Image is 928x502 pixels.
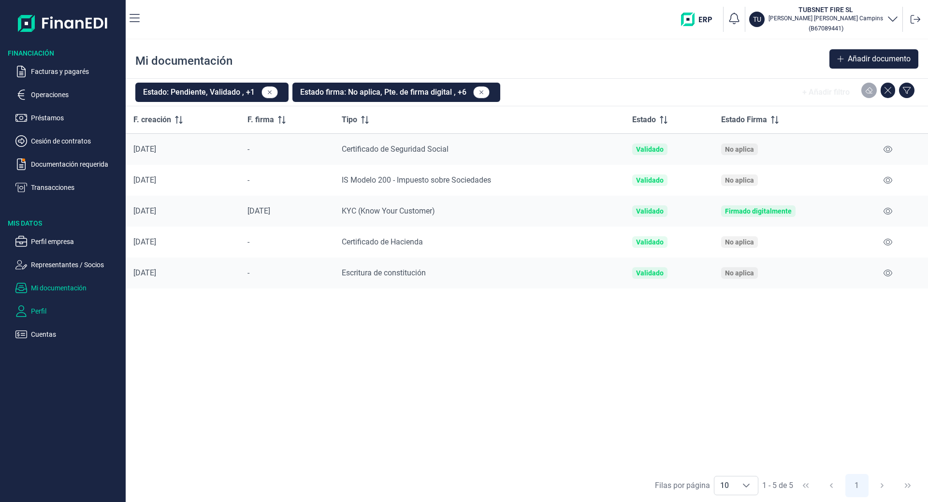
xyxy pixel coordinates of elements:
div: [DATE] [133,268,232,278]
div: [DATE] [133,175,232,185]
span: IS Modelo 200 - Impuesto sobre Sociedades [342,175,491,185]
div: Validado [636,238,664,246]
p: Préstamos [31,112,122,124]
span: Estado Firma [721,114,767,126]
p: Mi documentación [31,282,122,294]
button: Facturas y pagarés [15,66,122,77]
button: Transacciones [15,182,122,193]
div: No aplica [725,238,754,246]
div: No aplica [725,145,754,153]
span: 1 - 5 de 5 [762,482,793,489]
span: 10 [714,476,735,495]
div: - [247,268,326,278]
div: Validado [636,269,664,277]
p: Transacciones [31,182,122,193]
div: [DATE] [133,144,232,154]
div: Validado [636,176,664,184]
div: [DATE] [133,206,232,216]
span: Estado [632,114,656,126]
div: Mi documentación [135,53,232,69]
button: Mi documentación [15,282,122,294]
span: F. firma [247,114,274,126]
button: First Page [794,474,817,497]
h3: TUBSNET FIRE SL [768,5,883,14]
span: Certificado de Hacienda [342,237,423,246]
p: Operaciones [31,89,122,100]
button: Last Page [896,474,919,497]
button: Representantes / Socios [15,259,122,271]
div: No aplica [725,269,754,277]
img: erp [681,13,719,26]
span: Certificado de Seguridad Social [342,144,449,154]
span: F. creación [133,114,171,126]
button: Añadir documento [829,49,918,69]
button: Estado: Pendiente, Validado , +1 [135,83,289,102]
p: Documentación requerida [31,158,122,170]
div: - [247,175,326,185]
img: Logo de aplicación [18,8,108,39]
p: Cesión de contratos [31,135,122,147]
p: [PERSON_NAME] [PERSON_NAME] Campins [768,14,883,22]
span: KYC (Know Your Customer) [342,206,435,215]
button: Page 1 [845,474,869,497]
button: Estado firma: No aplica, Pte. de firma digital , +6 [292,83,500,102]
div: - [247,237,326,247]
button: Cesión de contratos [15,135,122,147]
p: Perfil empresa [31,236,122,247]
p: Perfil [31,305,122,317]
p: Cuentas [31,329,122,340]
div: - [247,144,326,154]
span: Añadir documento [848,53,911,65]
div: [DATE] [247,206,326,216]
div: Filas por página [655,480,710,491]
p: Facturas y pagarés [31,66,122,77]
div: [DATE] [133,237,232,247]
button: Documentación requerida [15,158,122,170]
button: Perfil [15,305,122,317]
span: Escritura de constitución [342,268,426,277]
button: Préstamos [15,112,122,124]
button: Next Page [870,474,894,497]
p: Representantes / Socios [31,259,122,271]
button: Operaciones [15,89,122,100]
div: Choose [735,476,758,495]
div: No aplica [725,176,754,184]
div: Firmado digitalmente [725,207,792,215]
div: Validado [636,145,664,153]
button: TUTUBSNET FIRE SL[PERSON_NAME] [PERSON_NAME] Campins(B67089441) [749,5,899,34]
div: Validado [636,207,664,215]
span: Tipo [342,114,357,126]
small: Copiar cif [809,25,843,32]
button: Previous Page [820,474,843,497]
button: Perfil empresa [15,236,122,247]
p: TU [753,14,761,24]
button: Cuentas [15,329,122,340]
